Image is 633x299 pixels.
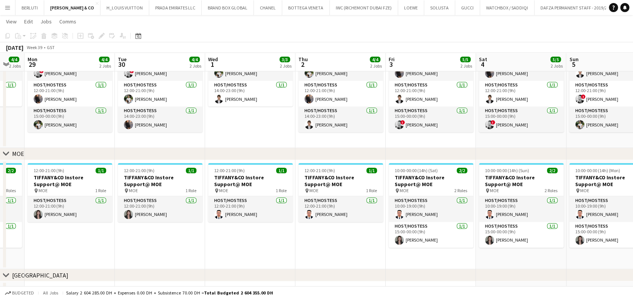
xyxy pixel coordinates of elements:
span: Budgeted [12,290,34,296]
button: BERLUTI [15,0,44,15]
span: Comms [59,18,76,25]
button: BOTTEGA VENETA [282,0,330,15]
span: Edit [24,18,33,25]
button: LOEWE [398,0,424,15]
a: Jobs [37,17,55,26]
button: DAFZA PERMANENT STAFF - 2019/2025 [534,0,620,15]
a: View [3,17,20,26]
button: BRAND BOX GLOBAL [202,0,254,15]
button: GUCCI [455,0,480,15]
button: PRADA EMIRATES LLC [149,0,202,15]
a: Comms [56,17,79,26]
button: H_LOUIS VUITTON [100,0,149,15]
div: [DATE] [6,44,23,51]
div: GST [47,45,55,50]
button: WATCHBOX / SADDIQI [480,0,534,15]
button: SOLUSTA [424,0,455,15]
button: CHANEL [254,0,282,15]
span: Jobs [40,18,52,25]
button: Budgeted [4,289,35,297]
div: Salary 2 604 285.00 DH + Expenses 0.00 DH + Subsistence 70.00 DH = [66,290,273,296]
div: [GEOGRAPHIC_DATA] [12,271,68,279]
span: All jobs [42,290,60,296]
span: Total Budgeted 2 604 355.00 DH [204,290,273,296]
div: MOE [12,150,24,157]
button: IWC (RICHEMONT DUBAI FZE) [330,0,398,15]
a: Edit [21,17,36,26]
span: View [6,18,17,25]
button: [PERSON_NAME] & CO [44,0,100,15]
